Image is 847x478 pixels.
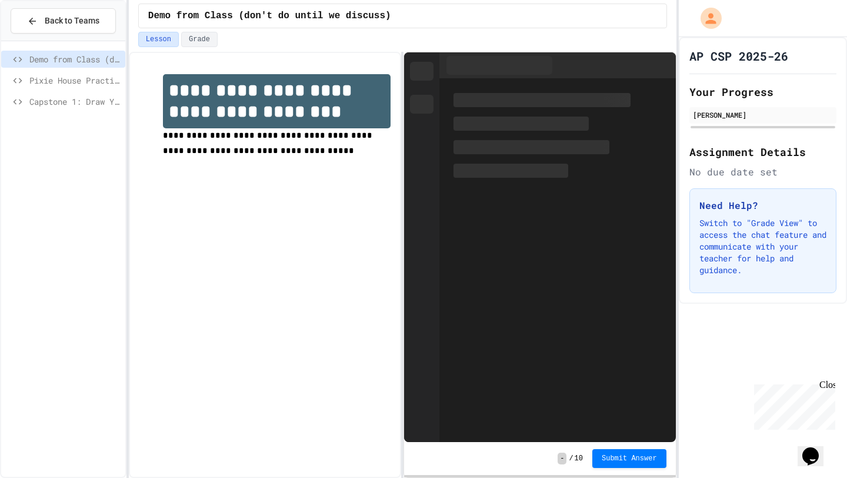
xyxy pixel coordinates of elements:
div: My Account [688,5,725,32]
button: Submit Answer [592,449,666,468]
span: Demo from Class (don't do until we discuss) [148,9,391,23]
button: Back to Teams [11,8,116,34]
span: Pixie House Practice [29,74,121,87]
button: Grade [181,32,218,47]
div: Chat with us now!Close [5,5,81,75]
div: [PERSON_NAME] [693,109,833,120]
h2: Assignment Details [689,144,836,160]
span: 10 [575,454,583,463]
span: / [569,454,573,463]
h1: AP CSP 2025-26 [689,48,788,64]
h2: Your Progress [689,84,836,100]
iframe: chat widget [798,431,835,466]
span: Submit Answer [602,454,657,463]
h3: Need Help? [699,198,826,213]
span: - [558,453,566,464]
span: Back to Teams [45,15,99,27]
iframe: chat widget [749,380,835,430]
span: Demo from Class (don't do until we discuss) [29,53,121,65]
button: Lesson [138,32,179,47]
p: Switch to "Grade View" to access the chat feature and communicate with your teacher for help and ... [699,217,826,276]
div: No due date set [689,165,836,179]
span: Capstone 1: Draw Your Dragon [29,95,121,108]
